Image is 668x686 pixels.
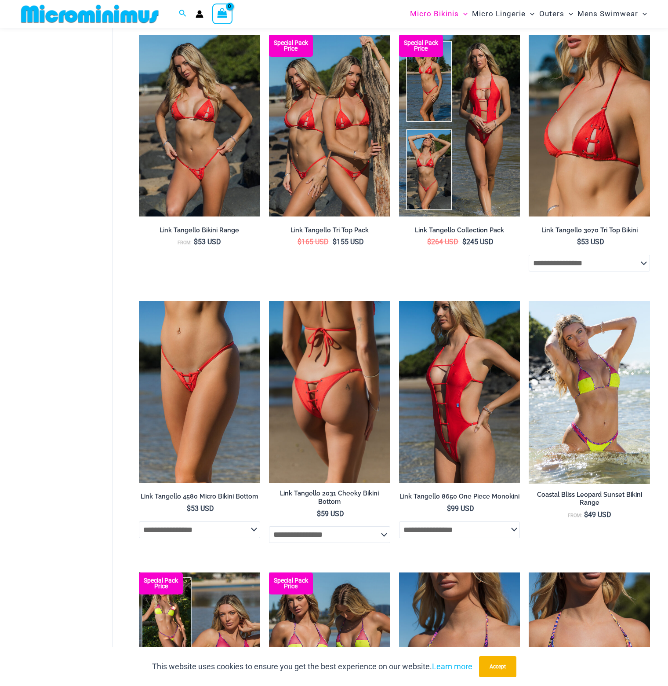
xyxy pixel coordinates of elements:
[298,238,329,246] bdi: 165 USD
[399,301,520,483] img: Link Tangello 8650 One Piece Monokini 11
[178,240,192,246] span: From:
[399,35,520,217] img: Collection Pack
[529,226,650,235] h2: Link Tangello 3070 Tri Top Bikini
[269,40,313,51] b: Special Pack Price
[269,301,390,483] img: Link Tangello 2031 Cheeky 02
[194,238,221,246] bdi: 53 USD
[577,238,604,246] bdi: 53 USD
[472,3,526,25] span: Micro Lingerie
[139,35,260,217] a: Link Tangello 3070 Tri Top 4580 Micro 01Link Tangello 8650 One Piece Monokini 12Link Tangello 865...
[529,35,650,217] img: Link Tangello 3070 Tri Top 01
[196,10,203,18] a: Account icon link
[317,510,344,518] bdi: 59 USD
[427,238,458,246] bdi: 264 USD
[459,3,468,25] span: Menu Toggle
[317,510,321,518] span: $
[399,226,520,238] a: Link Tangello Collection Pack
[577,238,581,246] span: $
[638,3,647,25] span: Menu Toggle
[577,3,638,25] span: Mens Swimwear
[139,492,260,504] a: Link Tangello 4580 Micro Bikini Bottom
[529,35,650,217] a: Link Tangello 3070 Tri Top 01Link Tangello 3070 Tri Top 4580 Micro 11Link Tangello 3070 Tri Top 4...
[462,238,494,246] bdi: 245 USD
[139,301,260,483] a: Link Tangello 4580 Micro 01Link Tangello 4580 Micro 02Link Tangello 4580 Micro 02
[584,510,588,519] span: $
[194,238,198,246] span: $
[462,238,466,246] span: $
[399,301,520,483] a: Link Tangello 8650 One Piece Monokini 11Link Tangello 8650 One Piece Monokini 12Link Tangello 865...
[187,504,191,513] span: $
[269,35,390,217] a: Bikini Pack Bikini Pack BBikini Pack B
[447,504,474,513] bdi: 99 USD
[269,489,390,506] h2: Link Tangello 2031 Cheeky Bikini Bottom
[526,3,534,25] span: Menu Toggle
[407,1,650,26] nav: Site Navigation
[408,3,470,25] a: Micro BikinisMenu ToggleMenu Toggle
[410,3,459,25] span: Micro Bikinis
[399,40,443,51] b: Special Pack Price
[139,226,260,238] a: Link Tangello Bikini Range
[18,4,162,24] img: MM SHOP LOGO FLAT
[529,491,650,510] a: Coastal Bliss Leopard Sunset Bikini Range
[529,301,650,484] img: Coastal Bliss Leopard Sunset 3171 Tri Top 4371 Thong Bikini 06
[399,35,520,217] a: Collection Pack Collection Pack BCollection Pack B
[529,226,650,238] a: Link Tangello 3070 Tri Top Bikini
[179,8,187,19] a: Search icon link
[333,238,364,246] bdi: 155 USD
[139,226,260,235] h2: Link Tangello Bikini Range
[470,3,537,25] a: Micro LingerieMenu ToggleMenu Toggle
[139,492,260,501] h2: Link Tangello 4580 Micro Bikini Bottom
[269,489,390,509] a: Link Tangello 2031 Cheeky Bikini Bottom
[529,491,650,507] h2: Coastal Bliss Leopard Sunset Bikini Range
[537,3,575,25] a: OutersMenu ToggleMenu Toggle
[269,578,313,589] b: Special Pack Price
[399,492,520,501] h2: Link Tangello 8650 One Piece Monokini
[564,3,573,25] span: Menu Toggle
[539,3,564,25] span: Outers
[139,35,260,217] img: Link Tangello 3070 Tri Top 4580 Micro 01
[269,35,390,217] img: Bikini Pack
[333,238,337,246] span: $
[584,510,611,519] bdi: 49 USD
[187,504,214,513] bdi: 53 USD
[447,504,451,513] span: $
[427,238,431,246] span: $
[298,238,301,246] span: $
[139,301,260,483] img: Link Tangello 4580 Micro 01
[139,578,183,589] b: Special Pack Price
[269,226,390,238] a: Link Tangello Tri Top Pack
[432,662,472,671] a: Learn more
[568,513,582,518] span: From:
[269,301,390,483] a: Link Tangello 2031 Cheeky 01Link Tangello 2031 Cheeky 02Link Tangello 2031 Cheeky 02
[269,226,390,235] h2: Link Tangello Tri Top Pack
[529,301,650,484] a: Coastal Bliss Leopard Sunset 3171 Tri Top 4371 Thong Bikini 06Coastal Bliss Leopard Sunset 3171 T...
[212,4,232,24] a: View Shopping Cart, empty
[399,226,520,235] h2: Link Tangello Collection Pack
[399,492,520,504] a: Link Tangello 8650 One Piece Monokini
[152,660,472,673] p: This website uses cookies to ensure you get the best experience on our website.
[575,3,649,25] a: Mens SwimwearMenu ToggleMenu Toggle
[479,656,516,677] button: Accept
